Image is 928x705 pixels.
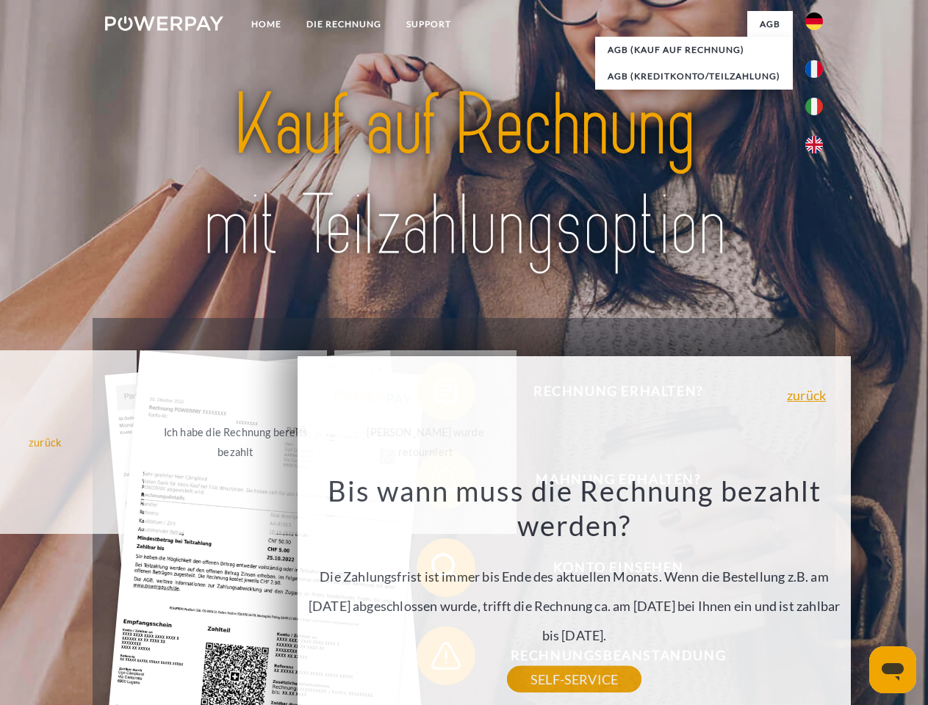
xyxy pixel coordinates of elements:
a: DIE RECHNUNG [294,11,394,37]
div: Die Zahlungsfrist ist immer bis Ende des aktuellen Monats. Wenn die Bestellung z.B. am [DATE] abg... [306,473,843,679]
a: agb [747,11,793,37]
img: it [805,98,823,115]
a: AGB (Kauf auf Rechnung) [595,37,793,63]
a: AGB (Kreditkonto/Teilzahlung) [595,63,793,90]
div: Ich habe die Rechnung bereits bezahlt [153,422,318,462]
a: zurück [787,388,826,402]
a: SELF-SERVICE [507,666,641,693]
img: fr [805,60,823,78]
a: SUPPORT [394,11,464,37]
img: en [805,136,823,153]
img: de [805,12,823,30]
iframe: Schaltfläche zum Öffnen des Messaging-Fensters [869,646,916,693]
h3: Bis wann muss die Rechnung bezahlt werden? [306,473,843,543]
img: title-powerpay_de.svg [140,70,788,281]
img: logo-powerpay-white.svg [105,16,223,31]
a: Home [239,11,294,37]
